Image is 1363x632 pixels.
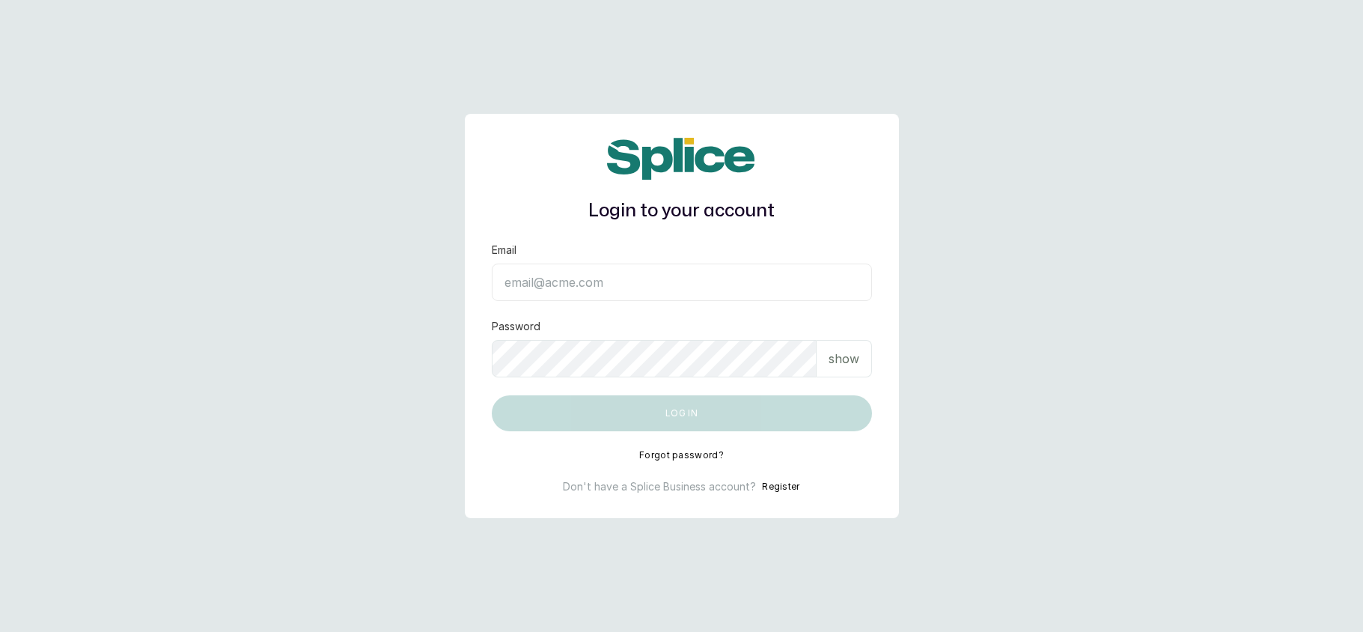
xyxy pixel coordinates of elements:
[762,479,799,494] button: Register
[639,449,724,461] button: Forgot password?
[492,319,540,334] label: Password
[492,395,872,431] button: Log in
[492,243,516,258] label: Email
[563,479,756,494] p: Don't have a Splice Business account?
[829,350,859,368] p: show
[492,264,872,301] input: email@acme.com
[492,198,872,225] h1: Login to your account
